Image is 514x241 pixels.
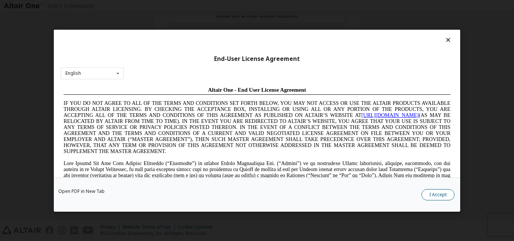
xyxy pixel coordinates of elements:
div: End-User License Agreement [61,55,453,62]
span: Altair One - End User License Agreement [148,3,246,9]
span: IF YOU DO NOT AGREE TO ALL OF THE TERMS AND CONDITIONS SET FORTH BELOW, YOU MAY NOT ACCESS OR USE... [3,17,390,70]
span: Lore Ipsumd Sit Ame Cons Adipisc Elitseddo (“Eiusmodte”) in utlabor Etdolo Magnaaliqua Eni. (“Adm... [3,77,390,130]
div: English [65,71,81,76]
a: Open PDF in New Tab [58,189,105,193]
a: [URL][DOMAIN_NAME] [301,29,358,34]
button: I Accept [421,189,455,200]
